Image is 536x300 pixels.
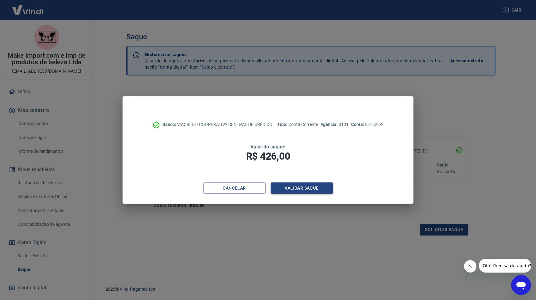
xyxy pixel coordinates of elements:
[246,150,290,162] span: R$ 426,00
[277,121,318,128] p: Conta Corrente
[162,121,273,128] p: VIACREDI - COOPERATIVA CENTRAL DE CRÉDIDO
[351,121,384,128] p: 961629-2
[351,122,365,127] span: Conta:
[277,122,288,127] span: Tipo:
[203,182,266,194] button: Cancelar
[479,259,531,273] iframe: Mensagem da empresa
[271,182,333,194] button: Validar saque
[464,260,476,273] iframe: Fechar mensagem
[321,122,339,127] span: Agência:
[321,121,349,128] p: 0101
[511,275,531,295] iframe: Botão para abrir a janela de mensagens
[162,122,177,127] span: Banco:
[4,4,52,9] span: Olá! Precisa de ajuda?
[250,144,285,150] span: Valor do saque:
